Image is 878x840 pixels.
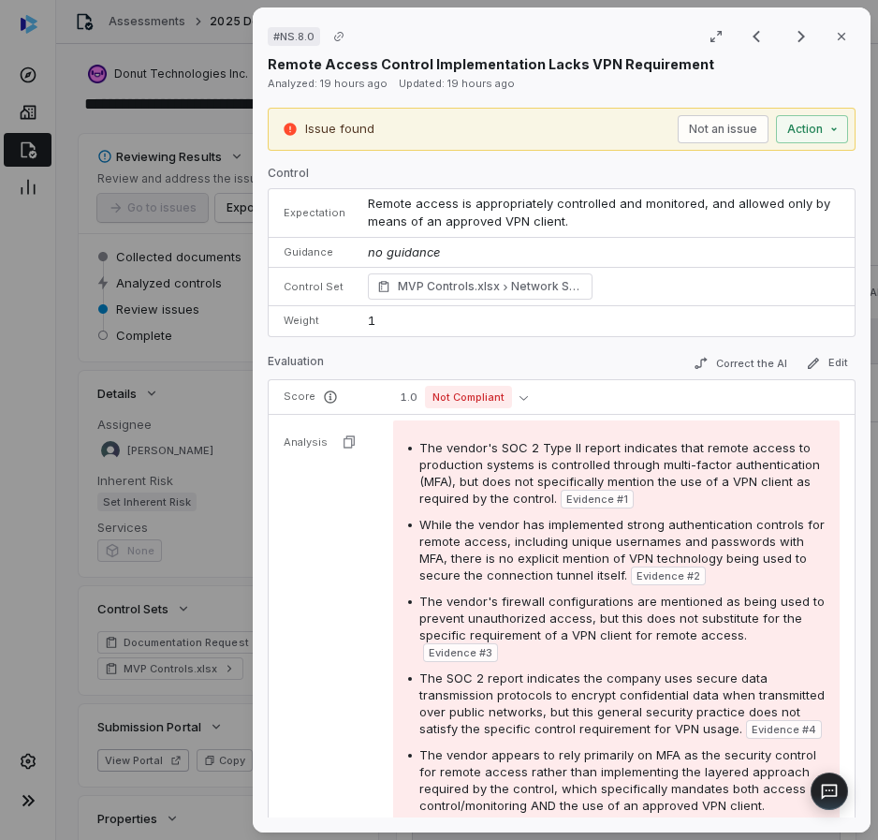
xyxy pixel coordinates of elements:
button: Edit [798,352,856,375]
p: Expectation [284,206,345,220]
span: Remote access is appropriately controlled and monitored, and allowed only by means of an approved... [368,196,834,229]
p: Score [284,390,371,405]
span: MVP Controls.xlsx Network Security [398,277,583,296]
p: Issue found [305,120,374,139]
p: Weight [284,314,345,328]
span: The SOC 2 report indicates the company uses secure data transmission protocols to encrypt confide... [419,671,825,736]
span: Evidence # 3 [429,645,492,660]
span: 1 [368,313,375,328]
span: Updated: 19 hours ago [399,77,515,90]
span: Evidence # 1 [566,492,628,507]
span: The vendor appears to rely primarily on MFA as the security control for remote access rather than... [419,747,816,813]
p: Remote Access Control Implementation Lacks VPN Requirement [268,54,714,74]
span: The vendor's SOC 2 Type II report indicates that remote access to production systems is controlle... [419,440,820,506]
p: Analysis [284,435,328,449]
button: Action [776,115,848,143]
span: The vendor's firewall configurations are mentioned as being used to prevent unauthorized access, ... [419,594,825,642]
span: Analyzed: 19 hours ago [268,77,388,90]
button: 1.0Not Compliant [393,386,535,408]
p: Evaluation [268,354,324,376]
span: Not Compliant [425,386,512,408]
button: Copy link [322,20,356,53]
button: Previous result [738,25,775,48]
button: Not an issue [678,115,768,143]
p: Control Set [284,280,345,294]
span: Evidence # 2 [637,568,700,583]
span: Evidence # 4 [752,722,816,737]
p: Guidance [284,245,345,259]
button: Correct the AI [686,352,795,375]
span: While the vendor has implemented strong authentication controls for remote access, including uniq... [419,517,825,582]
button: Next result [783,25,820,48]
p: Control [268,166,856,188]
span: no guidance [368,244,440,259]
span: # NS.8.0 [273,29,315,44]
